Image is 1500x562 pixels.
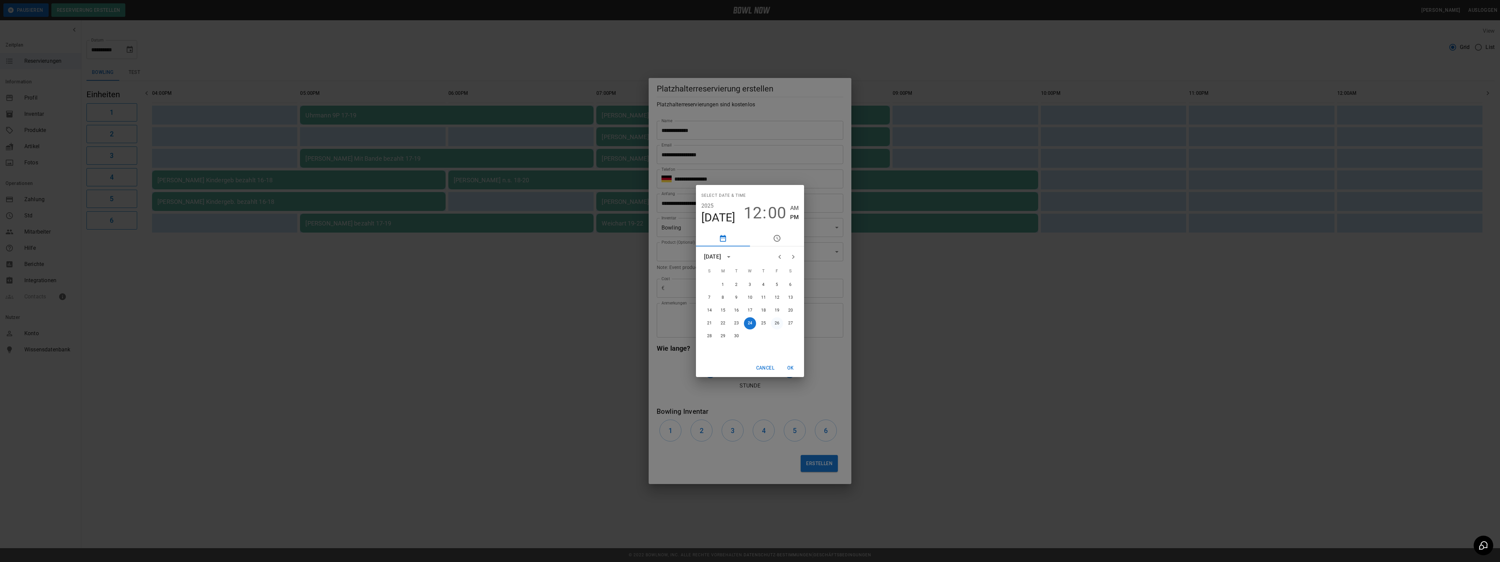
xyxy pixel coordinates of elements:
button: 13 [784,292,797,304]
span: Tuesday [730,265,743,278]
button: 8 [717,292,729,304]
button: 30 [730,330,743,342]
button: 25 [757,317,770,329]
button: 28 [703,330,716,342]
button: 14 [703,304,716,317]
button: 16 [730,304,743,317]
button: 3 [744,279,756,291]
span: Thursday [757,265,770,278]
button: 2025 [701,201,714,211]
div: [DATE] [704,253,721,261]
button: 00 [768,204,786,222]
button: pick time [750,230,804,246]
button: 5 [771,279,783,291]
button: 20 [784,304,797,317]
span: Monday [717,265,729,278]
button: 18 [757,304,770,317]
button: 9 [730,292,743,304]
button: [DATE] [701,211,735,225]
button: 22 [717,317,729,329]
button: 19 [771,304,783,317]
button: 26 [771,317,783,329]
span: Select date & time [701,190,746,201]
button: 23 [730,317,743,329]
button: PM [790,213,799,222]
span: : [762,204,767,222]
button: 24 [744,317,756,329]
button: pick date [696,230,750,246]
button: Previous month [773,250,786,264]
button: 10 [744,292,756,304]
button: 12 [744,204,762,222]
button: 6 [784,279,797,291]
span: Saturday [784,265,797,278]
button: 2 [730,279,743,291]
button: 1 [717,279,729,291]
button: 12 [771,292,783,304]
button: calendar view is open, switch to year view [723,251,734,263]
span: Wednesday [744,265,756,278]
button: AM [790,204,799,213]
button: 21 [703,317,716,329]
button: 11 [757,292,770,304]
button: 15 [717,304,729,317]
button: Cancel [753,362,777,374]
button: 29 [717,330,729,342]
button: 7 [703,292,716,304]
button: 4 [757,279,770,291]
span: Friday [771,265,783,278]
button: 17 [744,304,756,317]
button: Next month [786,250,800,264]
button: 27 [784,317,797,329]
button: OK [780,362,801,374]
span: Sunday [703,265,716,278]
